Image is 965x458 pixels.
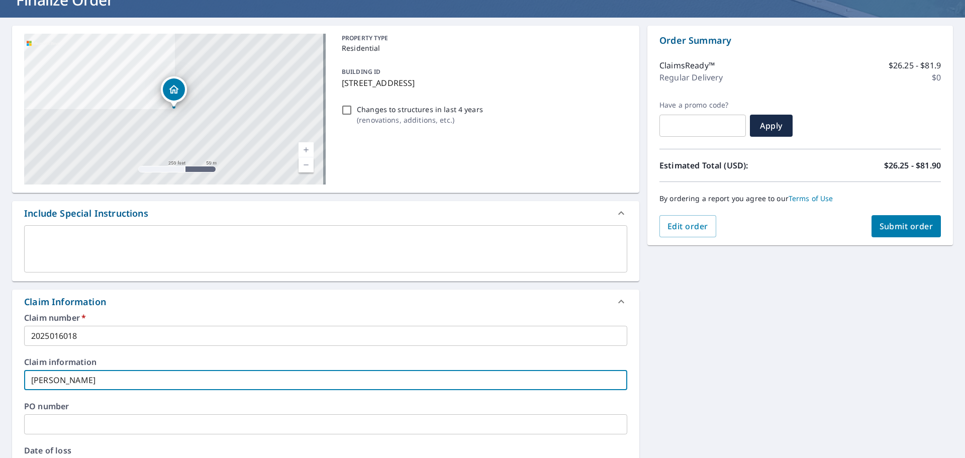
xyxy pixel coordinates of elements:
[357,115,483,125] p: ( renovations, additions, etc. )
[342,34,623,43] p: PROPERTY TYPE
[659,215,716,237] button: Edit order
[24,207,148,220] div: Include Special Instructions
[889,59,941,71] p: $26.25 - $81.9
[884,159,941,171] p: $26.25 - $81.90
[789,194,833,203] a: Terms of Use
[299,142,314,157] a: Current Level 17, Zoom In
[659,159,800,171] p: Estimated Total (USD):
[24,358,627,366] label: Claim information
[659,194,941,203] p: By ordering a report you agree to our
[12,290,639,314] div: Claim Information
[299,157,314,172] a: Current Level 17, Zoom Out
[357,104,483,115] p: Changes to structures in last 4 years
[872,215,941,237] button: Submit order
[659,71,723,83] p: Regular Delivery
[24,446,320,454] label: Date of loss
[659,101,746,110] label: Have a promo code?
[659,34,941,47] p: Order Summary
[659,59,715,71] p: ClaimsReady™
[161,76,187,108] div: Dropped pin, building 1, Residential property, 961 Gold Dust Cir Billings, MT 59105
[758,120,785,131] span: Apply
[667,221,708,232] span: Edit order
[342,67,380,76] p: BUILDING ID
[880,221,933,232] span: Submit order
[12,201,639,225] div: Include Special Instructions
[342,43,623,53] p: Residential
[750,115,793,137] button: Apply
[342,77,623,89] p: [STREET_ADDRESS]
[24,314,627,322] label: Claim number
[932,71,941,83] p: $0
[24,402,627,410] label: PO number
[24,295,106,309] div: Claim Information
